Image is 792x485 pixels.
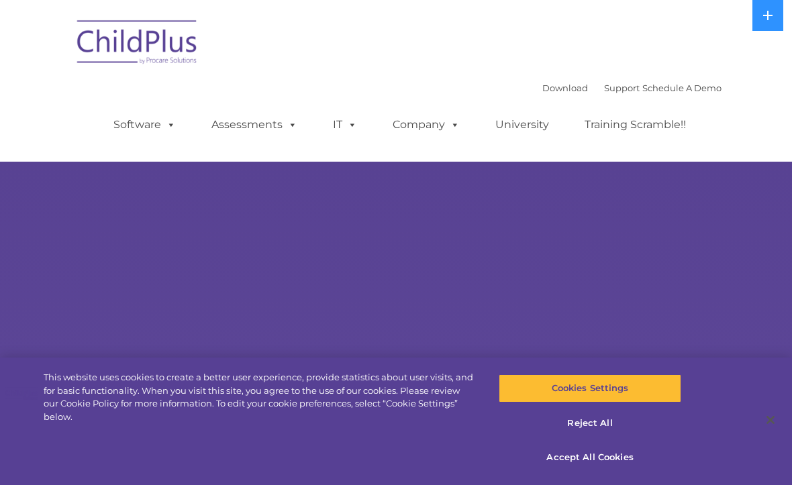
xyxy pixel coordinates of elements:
a: Training Scramble!! [571,111,699,138]
a: Software [100,111,189,138]
button: Reject All [499,409,681,437]
button: Accept All Cookies [499,443,681,472]
div: This website uses cookies to create a better user experience, provide statistics about user visit... [44,371,475,423]
a: Company [379,111,473,138]
font: | [542,83,722,93]
a: IT [319,111,370,138]
img: ChildPlus by Procare Solutions [70,11,205,78]
button: Cookies Settings [499,374,681,402]
a: Assessments [198,111,311,138]
button: Close [756,405,785,435]
a: Schedule A Demo [642,83,722,93]
a: Support [604,83,640,93]
a: Download [542,83,588,93]
a: University [482,111,562,138]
